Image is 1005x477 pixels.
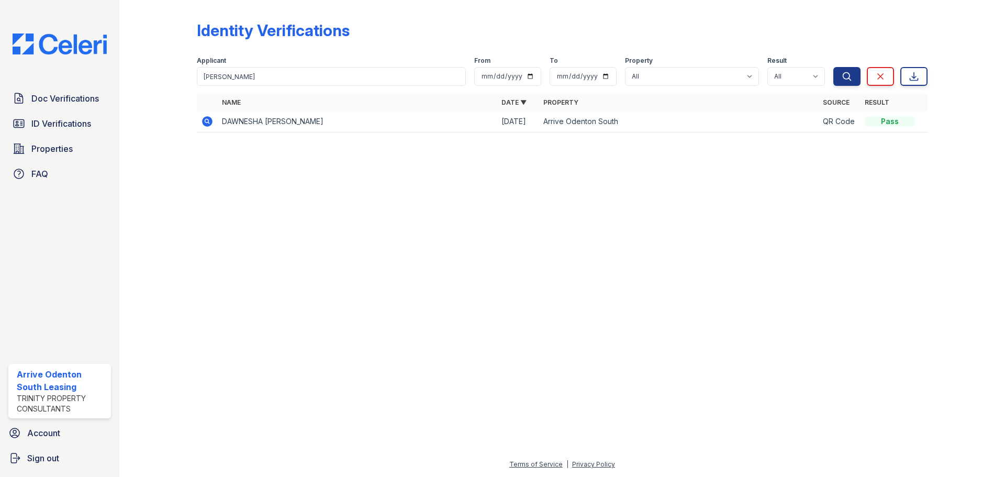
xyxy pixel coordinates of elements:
span: FAQ [31,168,48,180]
a: Date ▼ [501,98,527,106]
a: Account [4,423,115,443]
label: Property [625,57,653,65]
span: Doc Verifications [31,92,99,105]
td: Arrive Odenton South [539,111,819,132]
div: Arrive Odenton South Leasing [17,368,107,393]
a: Name [222,98,241,106]
a: Sign out [4,448,115,469]
img: CE_Logo_Blue-a8612792a0a2168367f1c8372b55b34899dd931a85d93a1a3d3e32e68fde9ad4.png [4,34,115,54]
a: Source [823,98,850,106]
label: Applicant [197,57,226,65]
div: | [566,460,568,468]
input: Search by name or phone number [197,67,466,86]
label: Result [767,57,787,65]
a: Property [543,98,578,106]
a: Terms of Service [509,460,563,468]
span: ID Verifications [31,117,91,130]
a: Result [865,98,889,106]
div: Pass [865,116,915,127]
td: QR Code [819,111,861,132]
div: Trinity Property Consultants [17,393,107,414]
span: Properties [31,142,73,155]
a: Privacy Policy [572,460,615,468]
a: ID Verifications [8,113,111,134]
a: Properties [8,138,111,159]
label: From [474,57,490,65]
a: FAQ [8,163,111,184]
label: To [550,57,558,65]
td: [DATE] [497,111,539,132]
td: DAWNESHA [PERSON_NAME] [218,111,497,132]
span: Sign out [27,452,59,464]
span: Account [27,427,60,439]
div: Identity Verifications [197,21,350,40]
a: Doc Verifications [8,88,111,109]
